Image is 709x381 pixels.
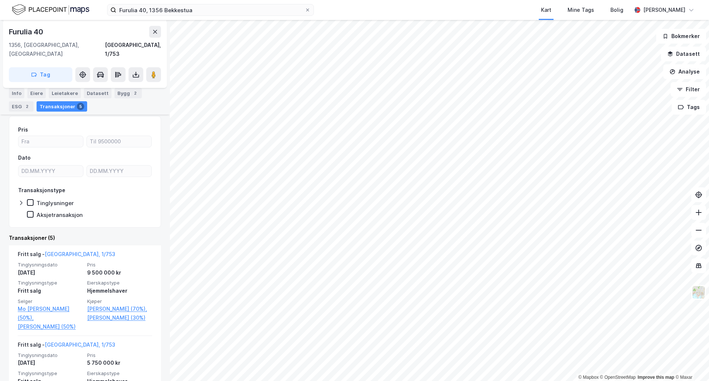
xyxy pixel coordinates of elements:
[87,370,152,377] span: Eierskapstype
[9,88,24,98] div: Info
[87,358,152,367] div: 5 750 000 kr
[672,346,709,381] div: Kontrollprogram for chat
[9,41,105,58] div: 1356, [GEOGRAPHIC_DATA], [GEOGRAPHIC_DATA]
[18,125,28,134] div: Pris
[87,262,152,268] span: Pris
[600,375,636,380] a: OpenStreetMap
[18,153,31,162] div: Dato
[9,234,161,242] div: Transaksjoner (5)
[18,136,83,147] input: Fra
[18,370,83,377] span: Tinglysningstype
[9,101,34,112] div: ESG
[656,29,706,44] button: Bokmerker
[45,341,115,348] a: [GEOGRAPHIC_DATA], 1/753
[671,82,706,97] button: Filter
[610,6,623,14] div: Bolig
[131,89,139,97] div: 2
[9,26,45,38] div: Furulia 40
[18,280,83,286] span: Tinglysningstype
[672,100,706,115] button: Tags
[692,285,706,299] img: Z
[114,88,142,98] div: Bygg
[87,313,152,322] a: [PERSON_NAME] (30%)
[87,136,151,147] input: Til 9500000
[37,211,83,218] div: Aksjetransaksjon
[643,6,685,14] div: [PERSON_NAME]
[87,166,151,177] input: DD.MM.YYYY
[638,375,674,380] a: Improve this map
[49,88,81,98] div: Leietakere
[18,305,83,322] a: Mo [PERSON_NAME] (50%),
[37,200,74,207] div: Tinglysninger
[87,268,152,277] div: 9 500 000 kr
[18,250,115,262] div: Fritt salg -
[27,88,46,98] div: Eiere
[18,322,83,331] a: [PERSON_NAME] (50%)
[45,251,115,257] a: [GEOGRAPHIC_DATA], 1/753
[37,101,87,112] div: Transaksjoner
[12,3,89,16] img: logo.f888ab2527a4732fd821a326f86c7f29.svg
[18,352,83,358] span: Tinglysningsdato
[578,375,599,380] a: Mapbox
[18,358,83,367] div: [DATE]
[84,88,112,98] div: Datasett
[23,103,31,110] div: 2
[18,268,83,277] div: [DATE]
[18,262,83,268] span: Tinglysningsdato
[77,103,84,110] div: 5
[541,6,551,14] div: Kart
[18,340,115,352] div: Fritt salg -
[87,298,152,305] span: Kjøper
[105,41,161,58] div: [GEOGRAPHIC_DATA], 1/753
[18,298,83,305] span: Selger
[672,346,709,381] iframe: Chat Widget
[87,280,152,286] span: Eierskapstype
[661,47,706,61] button: Datasett
[116,4,305,16] input: Søk på adresse, matrikkel, gårdeiere, leietakere eller personer
[663,64,706,79] button: Analyse
[87,305,152,313] a: [PERSON_NAME] (70%),
[18,166,83,177] input: DD.MM.YYYY
[9,67,72,82] button: Tag
[568,6,594,14] div: Mine Tags
[87,352,152,358] span: Pris
[18,186,65,195] div: Transaksjonstype
[87,286,152,295] div: Hjemmelshaver
[18,286,83,295] div: Fritt salg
